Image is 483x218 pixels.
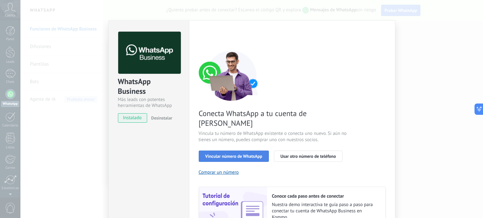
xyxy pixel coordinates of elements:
span: Desinstalar [151,115,172,121]
button: Vincular número de WhatsApp [199,151,269,162]
span: Conecta WhatsApp a tu cuenta de [PERSON_NAME] [199,109,348,128]
button: Desinstalar [149,113,172,123]
span: Vincula tu número de WhatsApp existente o conecta uno nuevo. Si aún no tienes un número, puedes c... [199,130,348,143]
span: Usar otro número de teléfono [280,154,336,158]
span: Vincular número de WhatsApp [205,154,262,158]
span: instalado [118,113,147,123]
div: Más leads con potentes herramientas de WhatsApp [118,97,180,109]
img: logo_main.png [118,32,181,74]
div: WhatsApp Business [118,77,180,97]
img: connect number [199,51,265,101]
h2: Conoce cada paso antes de conectar [272,193,379,199]
button: Comprar un número [199,169,239,175]
button: Usar otro número de teléfono [274,151,342,162]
